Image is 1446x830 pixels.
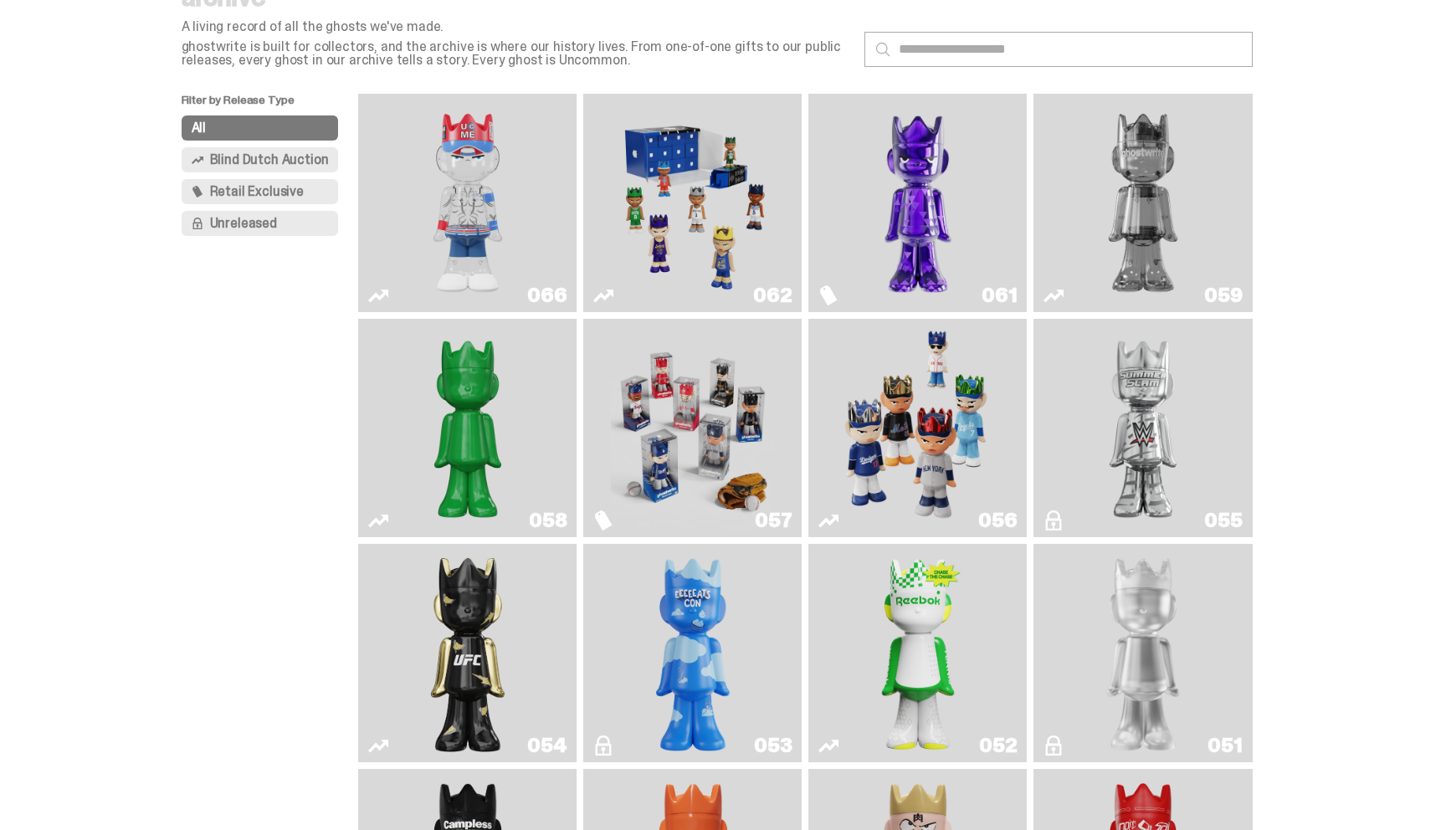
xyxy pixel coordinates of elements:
[182,115,339,141] button: All
[182,40,851,67] p: ghostwrite is built for collectors, and the archive is where our history lives. From one-of-one g...
[1204,285,1242,305] div: 059
[386,100,550,305] img: You Can't See Me
[192,121,207,135] span: All
[1099,551,1187,756] img: LLLoyalty
[593,551,792,756] a: ghooooost
[1208,735,1242,756] div: 051
[818,551,1017,756] a: Court Victory
[210,185,304,198] span: Retail Exclusive
[527,735,567,756] div: 054
[368,325,567,530] a: Schrödinger's ghost: Sunday Green
[818,325,1017,530] a: Game Face (2025)
[527,285,567,305] div: 066
[368,100,567,305] a: You Can't See Me
[593,100,792,305] a: Game Face (2025)
[979,735,1017,756] div: 052
[182,179,339,204] button: Retail Exclusive
[978,510,1017,530] div: 056
[593,325,792,530] a: Game Face (2025)
[210,153,329,167] span: Blind Dutch Auction
[836,100,1000,305] img: Fantasy
[1204,510,1242,530] div: 055
[754,735,792,756] div: 053
[874,551,962,756] img: Court Victory
[982,285,1017,305] div: 061
[818,100,1017,305] a: Fantasy
[529,510,567,530] div: 058
[1043,325,1242,530] a: I Was There SummerSlam
[753,285,792,305] div: 062
[182,211,339,236] button: Unreleased
[611,100,775,305] img: Game Face (2025)
[836,325,1000,530] img: Game Face (2025)
[611,325,775,530] img: Game Face (2025)
[1043,551,1242,756] a: LLLoyalty
[1061,325,1225,530] img: I Was There SummerSlam
[368,551,567,756] a: Ruby
[1043,100,1242,305] a: Two
[755,510,792,530] div: 057
[1061,100,1225,305] img: Two
[423,551,512,756] img: Ruby
[182,20,851,33] p: A living record of all the ghosts we've made.
[182,147,339,172] button: Blind Dutch Auction
[182,94,359,115] p: Filter by Release Type
[210,217,277,230] span: Unreleased
[649,551,737,756] img: ghooooost
[386,325,550,530] img: Schrödinger's ghost: Sunday Green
